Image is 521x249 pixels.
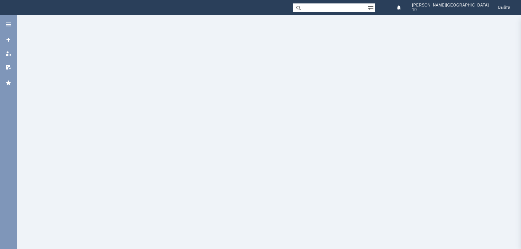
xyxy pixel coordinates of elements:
[412,3,489,8] span: [PERSON_NAME][GEOGRAPHIC_DATA]
[368,3,375,11] span: Расширенный поиск
[2,34,14,46] a: Создать заявку
[2,47,14,60] a: Мои заявки
[412,8,489,12] span: 10
[2,61,14,73] a: Мои согласования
